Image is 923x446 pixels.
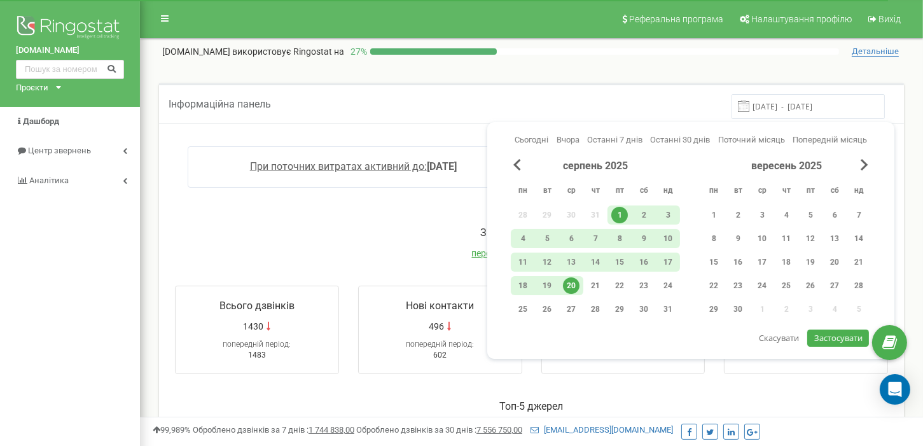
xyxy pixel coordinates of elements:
[635,301,652,317] div: 30
[778,254,795,270] div: 18
[880,374,910,405] div: Open Intercom Messenger
[632,206,656,225] div: сб 2 серп 2025 р.
[539,230,555,247] div: 5
[750,276,774,295] div: ср 24 вер 2025 р.
[610,182,629,201] abbr: п’ятниця
[539,301,555,317] div: 26
[607,300,632,319] div: пт 29 серп 2025 р.
[730,230,746,247] div: 9
[730,277,746,294] div: 23
[406,340,474,349] span: попередній період:
[705,207,722,223] div: 1
[583,229,607,248] div: чт 7 серп 2025 р.
[807,330,868,347] button: Застосувати
[660,230,676,247] div: 10
[531,425,673,435] a: [EMAIL_ADDRESS][DOMAIN_NAME]
[850,207,867,223] div: 7
[429,320,444,333] span: 496
[751,14,852,24] span: Налаштування профілю
[538,182,557,201] abbr: вівторок
[726,300,750,319] div: вт 30 вер 2025 р.
[789,351,822,359] span: 59секунд
[23,116,59,126] span: Дашборд
[515,254,531,270] div: 11
[759,332,799,344] span: Скасувати
[635,254,652,270] div: 16
[28,146,91,155] span: Центр звернень
[587,254,604,270] div: 14
[822,276,847,295] div: сб 27 вер 2025 р.
[16,13,124,45] img: Ringostat logo
[511,300,535,319] div: пн 25 серп 2025 р.
[847,206,871,225] div: нд 7 вер 2025 р.
[511,229,535,248] div: пн 4 серп 2025 р.
[656,253,680,272] div: нд 17 серп 2025 р.
[778,207,795,223] div: 4
[563,230,579,247] div: 6
[730,207,746,223] div: 2
[433,351,447,359] span: 602
[774,229,798,248] div: чт 11 вер 2025 р.
[563,277,579,294] div: 20
[728,182,747,201] abbr: вівторок
[635,207,652,223] div: 2
[798,253,822,272] div: пт 19 вер 2025 р.
[704,182,723,201] abbr: понеділок
[309,425,354,435] u: 1 744 838,00
[169,98,271,110] span: Інформаційна панель
[705,254,722,270] div: 15
[778,230,795,247] div: 11
[356,425,522,435] span: Оброблено дзвінків за 30 днів :
[559,229,583,248] div: ср 6 серп 2025 р.
[826,254,843,270] div: 20
[705,301,722,317] div: 29
[29,176,69,185] span: Аналiтика
[250,160,427,172] span: При поточних витратах активний до:
[629,14,723,24] span: Реферальна програма
[658,182,677,201] abbr: неділя
[16,60,124,79] input: Пошук за номером
[802,207,819,223] div: 5
[826,230,843,247] div: 13
[750,253,774,272] div: ср 17 вер 2025 р.
[705,277,722,294] div: 22
[778,277,795,294] div: 25
[660,254,676,270] div: 17
[344,45,370,58] p: 27 %
[702,300,726,319] div: пн 29 вер 2025 р.
[219,300,295,312] span: Всього дзвінків
[798,229,822,248] div: пт 12 вер 2025 р.
[535,300,559,319] div: вт 26 серп 2025 р.
[539,254,555,270] div: 12
[511,276,535,295] div: пн 18 серп 2025 р.
[774,253,798,272] div: чт 18 вер 2025 р.
[730,301,746,317] div: 30
[754,277,770,294] div: 24
[243,320,263,333] span: 1430
[753,182,772,201] abbr: середа
[557,135,579,144] span: Вчора
[726,206,750,225] div: вт 2 вер 2025 р.
[515,135,548,144] span: Сьогодні
[587,135,642,144] span: Останні 7 днів
[802,230,819,247] div: 12
[826,207,843,223] div: 6
[607,229,632,248] div: пт 8 серп 2025 р.
[607,253,632,272] div: пт 15 серп 2025 р.
[650,135,710,144] span: Останні 30 днів
[750,229,774,248] div: ср 10 вер 2025 р.
[850,230,867,247] div: 14
[705,230,722,247] div: 8
[793,135,867,144] span: Попередній місяць
[16,45,124,57] a: [DOMAIN_NAME]
[702,159,871,174] div: вересень 2025
[656,300,680,319] div: нд 31 серп 2025 р.
[635,230,652,247] div: 9
[250,160,457,172] a: При поточних витратах активний до:[DATE]
[607,206,632,225] div: пт 1 серп 2025 р.
[850,277,867,294] div: 28
[559,300,583,319] div: ср 27 серп 2025 р.
[801,182,820,201] abbr: п’ятниця
[822,229,847,248] div: сб 13 вер 2025 р.
[587,351,658,359] span: 24години 20хвилин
